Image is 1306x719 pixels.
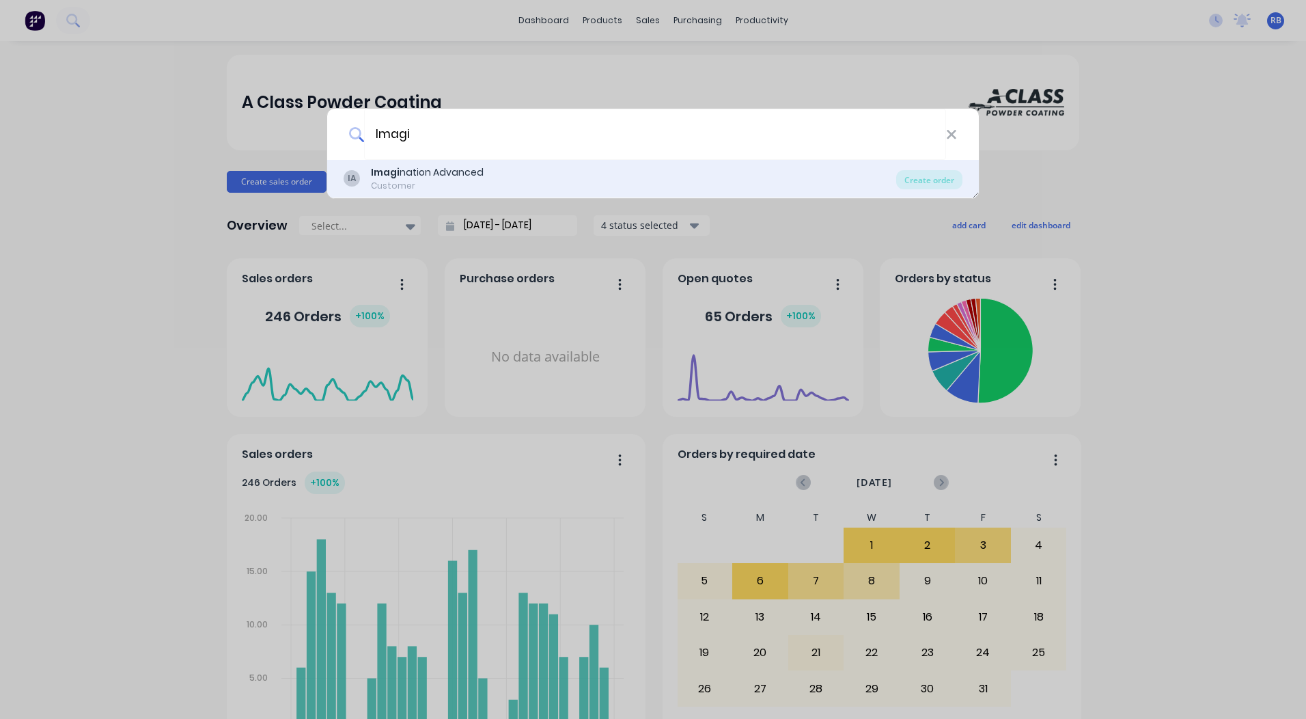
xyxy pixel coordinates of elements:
[364,109,946,160] input: Enter a customer name to create a new order...
[371,180,484,192] div: Customer
[371,165,400,179] b: Imagi
[371,165,484,180] div: nation Advanced
[896,170,962,189] div: Create order
[344,170,360,187] div: IA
